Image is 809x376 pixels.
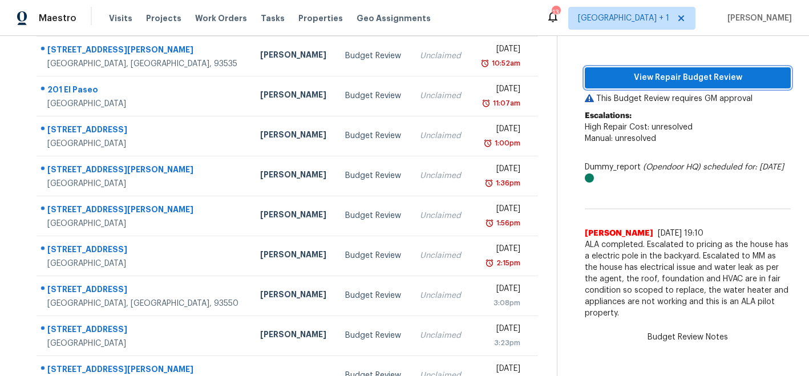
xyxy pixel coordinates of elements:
[260,329,327,343] div: [PERSON_NAME]
[345,210,402,221] div: Budget Review
[420,290,462,301] div: Unclaimed
[492,138,520,149] div: 1:00pm
[345,290,402,301] div: Budget Review
[260,169,327,183] div: [PERSON_NAME]
[47,244,242,258] div: [STREET_ADDRESS]
[420,250,462,261] div: Unclaimed
[420,210,462,221] div: Unclaimed
[47,164,242,178] div: [STREET_ADDRESS][PERSON_NAME]
[643,163,701,171] i: (Opendoor HQ)
[482,98,491,109] img: Overdue Alarm Icon
[260,209,327,223] div: [PERSON_NAME]
[585,93,791,104] p: This Budget Review requires GM approval
[39,13,76,24] span: Maestro
[585,239,791,319] span: ALA completed. Escalated to pricing as the house has a electric pole in the backyard. Escalated t...
[47,138,242,149] div: [GEOGRAPHIC_DATA]
[420,50,462,62] div: Unclaimed
[420,330,462,341] div: Unclaimed
[483,138,492,149] img: Overdue Alarm Icon
[47,284,242,298] div: [STREET_ADDRESS]
[480,243,520,257] div: [DATE]
[480,337,520,349] div: 3:23pm
[585,228,653,239] span: [PERSON_NAME]
[494,177,520,189] div: 1:36pm
[420,170,462,181] div: Unclaimed
[594,71,782,85] span: View Repair Budget Review
[260,49,327,63] div: [PERSON_NAME]
[47,258,242,269] div: [GEOGRAPHIC_DATA]
[490,58,520,69] div: 10:52am
[585,112,632,120] b: Escalations:
[298,13,343,24] span: Properties
[47,178,242,189] div: [GEOGRAPHIC_DATA]
[480,283,520,297] div: [DATE]
[109,13,132,24] span: Visits
[480,163,520,177] div: [DATE]
[585,67,791,88] button: View Repair Budget Review
[494,217,520,229] div: 1:56pm
[585,135,656,143] span: Manual: unresolved
[485,217,494,229] img: Overdue Alarm Icon
[480,123,520,138] div: [DATE]
[260,89,327,103] div: [PERSON_NAME]
[47,58,242,70] div: [GEOGRAPHIC_DATA], [GEOGRAPHIC_DATA], 93535
[195,13,247,24] span: Work Orders
[585,123,693,131] span: High Repair Cost: unresolved
[480,43,520,58] div: [DATE]
[261,14,285,22] span: Tasks
[578,13,669,24] span: [GEOGRAPHIC_DATA] + 1
[357,13,431,24] span: Geo Assignments
[260,289,327,303] div: [PERSON_NAME]
[641,331,735,343] span: Budget Review Notes
[260,129,327,143] div: [PERSON_NAME]
[345,90,402,102] div: Budget Review
[260,249,327,263] div: [PERSON_NAME]
[47,44,242,58] div: [STREET_ADDRESS][PERSON_NAME]
[585,161,791,184] div: Dummy_report
[494,257,520,269] div: 2:15pm
[47,338,242,349] div: [GEOGRAPHIC_DATA]
[703,163,784,171] i: scheduled for: [DATE]
[480,83,520,98] div: [DATE]
[491,98,520,109] div: 11:07am
[47,324,242,338] div: [STREET_ADDRESS]
[658,229,703,237] span: [DATE] 19:10
[480,297,520,309] div: 3:08pm
[345,50,402,62] div: Budget Review
[420,90,462,102] div: Unclaimed
[47,84,242,98] div: 201 El Paseo
[485,257,494,269] img: Overdue Alarm Icon
[723,13,792,24] span: [PERSON_NAME]
[480,203,520,217] div: [DATE]
[345,330,402,341] div: Budget Review
[420,130,462,141] div: Unclaimed
[345,170,402,181] div: Budget Review
[552,7,560,18] div: 13
[47,218,242,229] div: [GEOGRAPHIC_DATA]
[47,298,242,309] div: [GEOGRAPHIC_DATA], [GEOGRAPHIC_DATA], 93550
[345,250,402,261] div: Budget Review
[47,98,242,110] div: [GEOGRAPHIC_DATA]
[484,177,494,189] img: Overdue Alarm Icon
[480,323,520,337] div: [DATE]
[480,58,490,69] img: Overdue Alarm Icon
[345,130,402,141] div: Budget Review
[47,204,242,218] div: [STREET_ADDRESS][PERSON_NAME]
[146,13,181,24] span: Projects
[47,124,242,138] div: [STREET_ADDRESS]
